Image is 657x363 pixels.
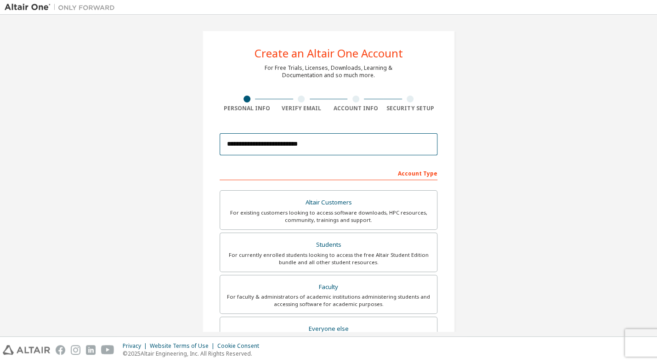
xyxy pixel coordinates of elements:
[328,105,383,112] div: Account Info
[123,342,150,350] div: Privacy
[101,345,114,355] img: youtube.svg
[226,238,431,251] div: Students
[220,105,274,112] div: Personal Info
[226,251,431,266] div: For currently enrolled students looking to access the free Altair Student Edition bundle and all ...
[86,345,96,355] img: linkedin.svg
[71,345,80,355] img: instagram.svg
[217,342,265,350] div: Cookie Consent
[226,293,431,308] div: For faculty & administrators of academic institutions administering students and accessing softwa...
[265,64,392,79] div: For Free Trials, Licenses, Downloads, Learning & Documentation and so much more.
[3,345,50,355] img: altair_logo.svg
[226,209,431,224] div: For existing customers looking to access software downloads, HPC resources, community, trainings ...
[5,3,119,12] img: Altair One
[383,105,438,112] div: Security Setup
[226,281,431,294] div: Faculty
[150,342,217,350] div: Website Terms of Use
[226,196,431,209] div: Altair Customers
[220,165,437,180] div: Account Type
[56,345,65,355] img: facebook.svg
[123,350,265,357] p: © 2025 Altair Engineering, Inc. All Rights Reserved.
[274,105,329,112] div: Verify Email
[255,48,403,59] div: Create an Altair One Account
[226,323,431,335] div: Everyone else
